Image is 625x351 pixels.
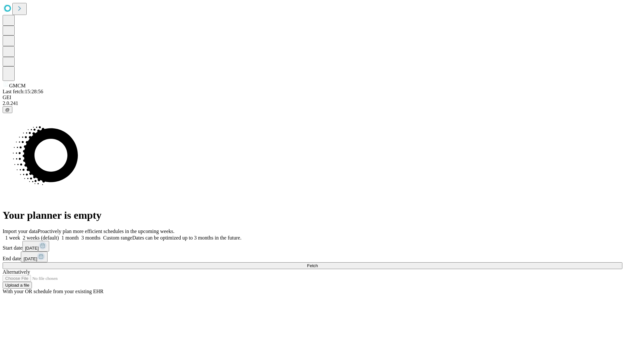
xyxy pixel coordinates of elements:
[3,89,43,94] span: Last fetch: 15:28:56
[3,269,30,275] span: Alternatively
[38,228,174,234] span: Proactively plan more efficient schedules in the upcoming weeks.
[22,241,49,252] button: [DATE]
[3,106,12,113] button: @
[5,235,20,240] span: 1 week
[3,262,622,269] button: Fetch
[3,95,622,100] div: GEI
[25,246,39,251] span: [DATE]
[23,256,37,261] span: [DATE]
[3,252,622,262] div: End date
[23,235,59,240] span: 2 weeks (default)
[3,228,38,234] span: Import your data
[62,235,79,240] span: 1 month
[103,235,132,240] span: Custom range
[307,263,318,268] span: Fetch
[5,107,10,112] span: @
[3,209,622,221] h1: Your planner is empty
[21,252,48,262] button: [DATE]
[3,241,622,252] div: Start date
[3,282,32,289] button: Upload a file
[81,235,101,240] span: 3 months
[3,289,104,294] span: With your OR schedule from your existing EHR
[9,83,26,88] span: GMCM
[132,235,241,240] span: Dates can be optimized up to 3 months in the future.
[3,100,622,106] div: 2.0.241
